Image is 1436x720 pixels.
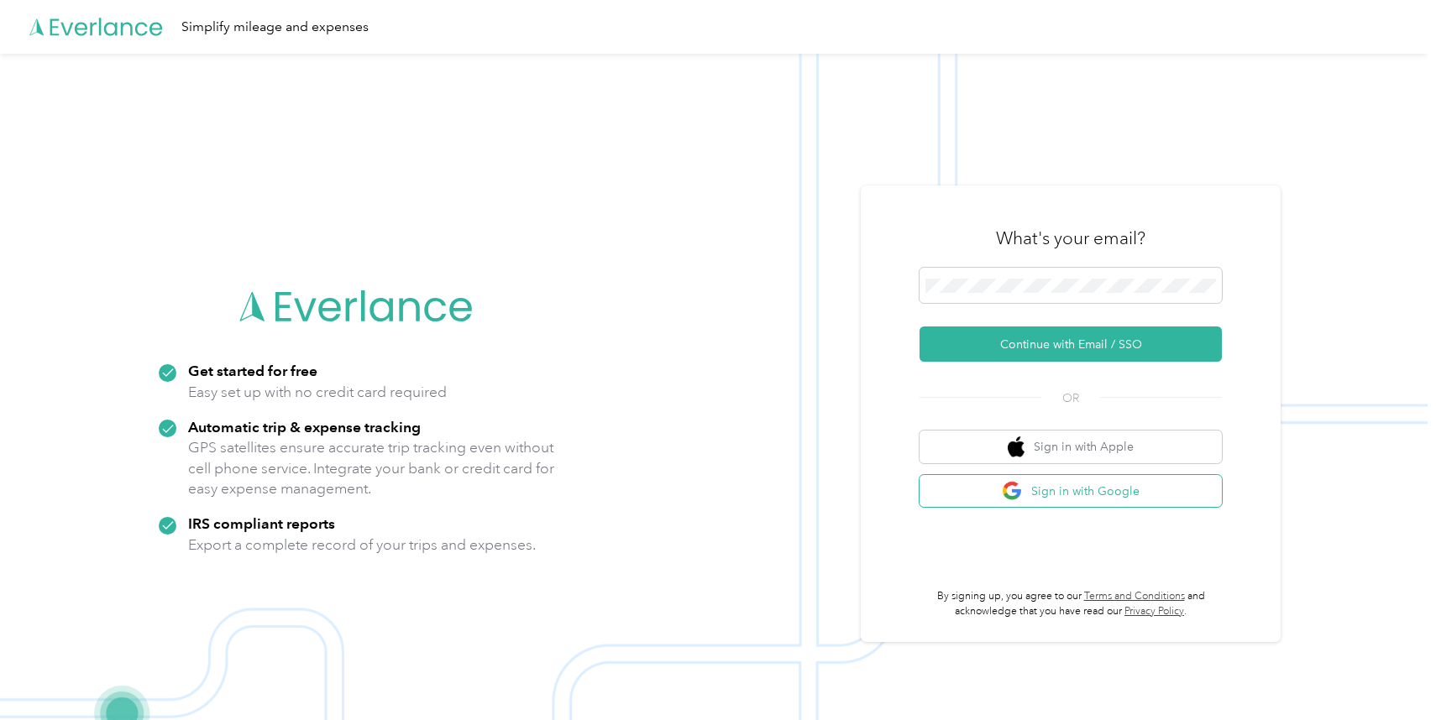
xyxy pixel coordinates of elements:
[188,535,536,556] p: Export a complete record of your trips and expenses.
[188,382,447,403] p: Easy set up with no credit card required
[996,227,1145,250] h3: What's your email?
[920,475,1222,508] button: google logoSign in with Google
[188,514,335,532] strong: IRS compliant reports
[1002,481,1023,502] img: google logo
[188,362,317,379] strong: Get started for free
[1008,436,1025,457] img: apple logo
[920,589,1222,618] p: By signing up, you agree to our and acknowledge that you have read our .
[181,17,369,38] div: Simplify mileage and expenses
[188,418,421,436] strong: Automatic trip & expense tracking
[1124,605,1184,618] a: Privacy Policy
[1084,590,1185,603] a: Terms and Conditions
[920,430,1222,463] button: apple logoSign in with Apple
[188,437,555,499] p: GPS satellites ensure accurate trip tracking even without cell phone service. Integrate your bank...
[1041,389,1100,407] span: OR
[920,326,1222,362] button: Continue with Email / SSO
